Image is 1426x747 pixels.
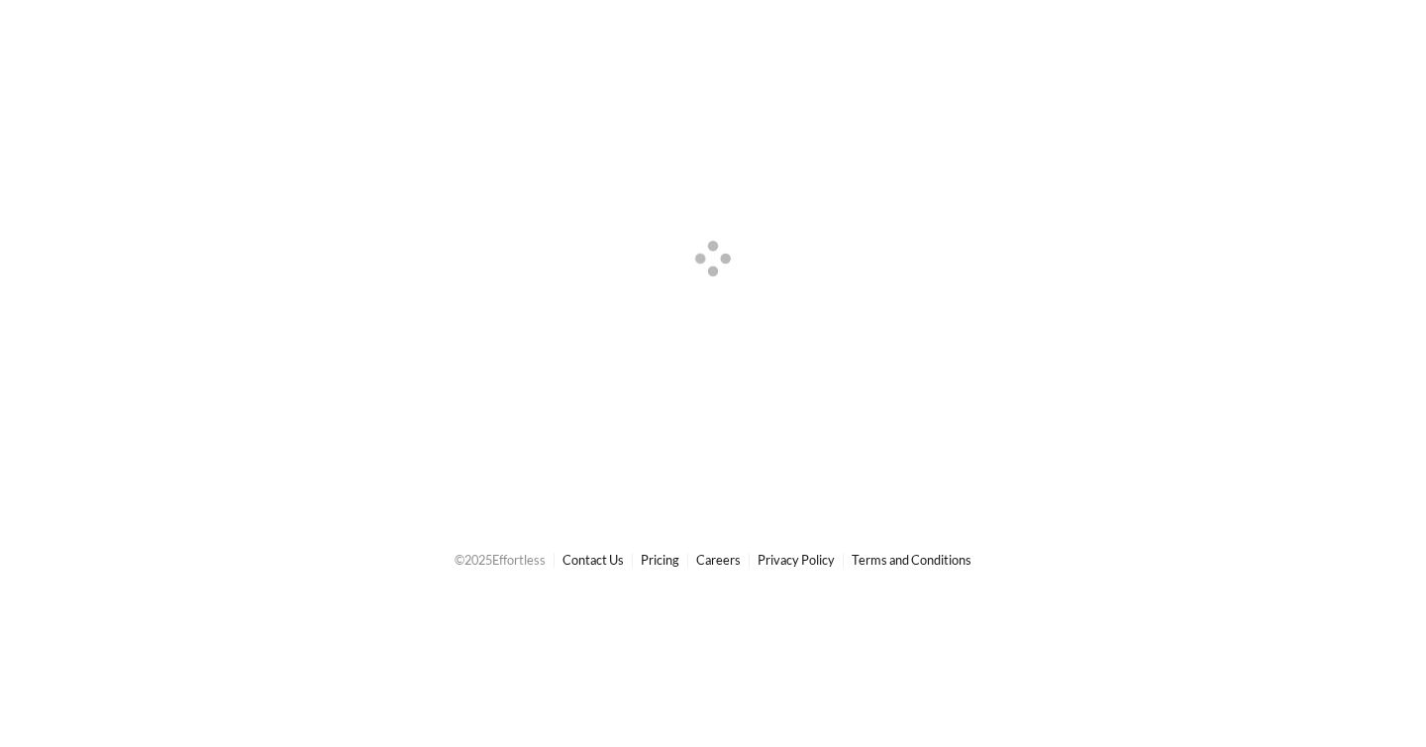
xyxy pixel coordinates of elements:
[852,552,971,568] a: Terms and Conditions
[562,552,624,568] a: Contact Us
[641,552,679,568] a: Pricing
[455,552,546,568] span: © 2025 Effortless
[696,552,741,568] a: Careers
[758,552,835,568] a: Privacy Policy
